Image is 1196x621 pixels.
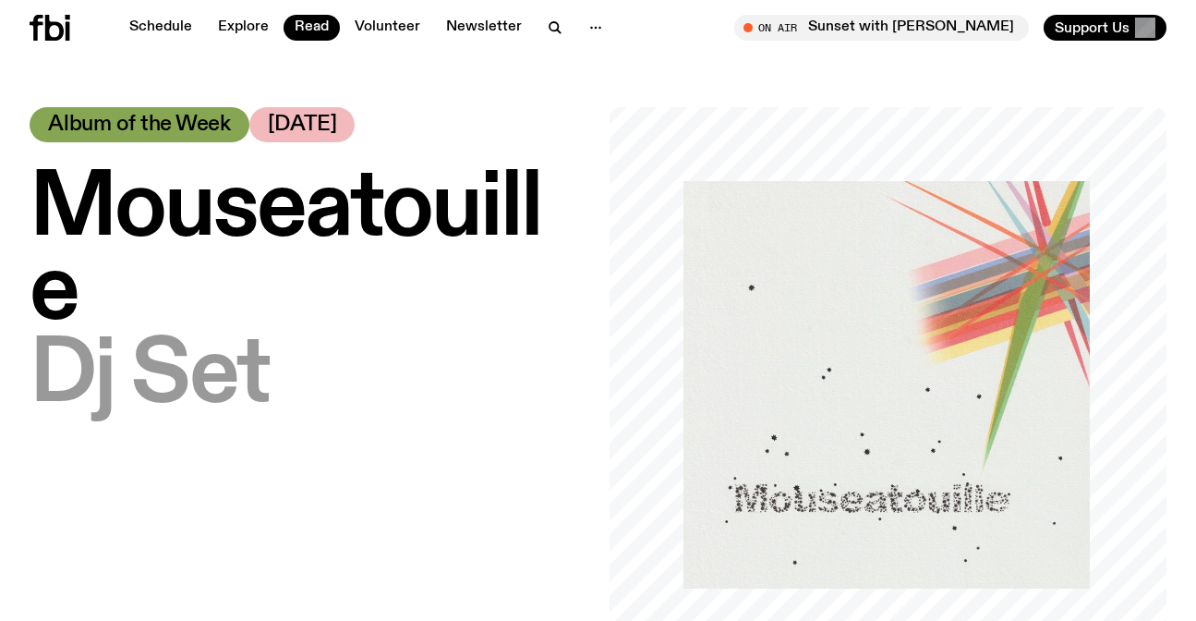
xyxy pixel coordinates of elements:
[344,15,431,41] a: Volunteer
[30,330,269,422] span: Dj Set
[734,15,1029,41] button: On AirSunset with [PERSON_NAME]
[207,15,280,41] a: Explore
[118,15,203,41] a: Schedule
[284,15,340,41] a: Read
[683,181,1090,588] img: DJ Set feels like your parents' old shag carpet and sticky leather couches in the summer, and tas...
[48,115,231,135] span: Album of the Week
[435,15,533,41] a: Newsletter
[1044,15,1166,41] button: Support Us
[268,115,337,135] span: [DATE]
[30,164,541,339] span: Mouseatouille
[1055,19,1130,36] span: Support Us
